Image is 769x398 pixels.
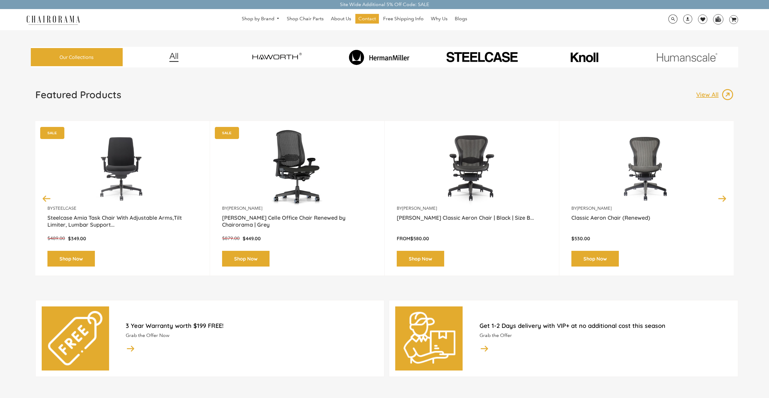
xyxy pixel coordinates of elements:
a: Shop by Brand [239,14,283,24]
span: $449.00 [243,235,261,241]
a: [PERSON_NAME] Classic Aeron Chair | Black | Size B... [397,214,547,229]
span: Shop Chair Parts [287,16,324,22]
span: Free Shipping Info [383,16,424,22]
span: $580.00 [410,235,429,241]
span: Blogs [455,16,467,22]
a: Herman Miller Classic Aeron Chair | Black | Size B (Renewed) - chairorama Herman Miller Classic A... [397,130,547,205]
p: From [397,235,547,242]
img: Classic Aeron Chair (Renewed) - chairorama [571,130,722,205]
h2: 3 Year Warranty worth $199 FREE! [126,322,378,329]
img: Herman Miller Celle Office Chair Renewed by Chairorama | Grey - chairorama [222,130,372,205]
text: SALE [47,131,57,135]
p: Grab the Offer Now [126,332,378,339]
a: Contact [355,14,379,24]
p: Grab the Offer [480,332,732,339]
span: $530.00 [571,235,590,241]
a: Why Us [428,14,451,24]
a: Shop Now [47,251,95,267]
nav: DesktopNavigation [109,14,600,25]
p: by [47,205,198,211]
a: View All [696,89,734,101]
a: Herman Miller Celle Office Chair Renewed by Chairorama | Grey - chairorama Herman Miller Celle Of... [222,130,372,205]
button: Next [717,193,728,204]
img: image_14.png [480,343,489,353]
a: About Us [328,14,354,24]
a: Free Shipping Info [380,14,427,24]
h2: Get 1-2 Days delivery with VIP+ at no additional cost this season [480,322,732,329]
img: image_12.png [157,53,191,62]
img: free.png [48,311,102,365]
a: Shop Chair Parts [284,14,327,24]
img: Amia Chair by chairorama.com [47,130,198,205]
a: Classic Aeron Chair (Renewed) - chairorama Classic Aeron Chair (Renewed) - chairorama [571,130,722,205]
img: image_8_173eb7e0-7579-41b4-bc8e-4ba0b8ba93e8.png [337,50,422,65]
a: Blogs [452,14,470,24]
a: [PERSON_NAME] [402,205,437,211]
a: Our Collections [31,48,123,66]
span: $349.00 [68,235,86,241]
h1: Featured Products [35,89,121,101]
a: [PERSON_NAME] [228,205,262,211]
a: Classic Aeron Chair (Renewed) [571,214,722,229]
a: Featured Products [35,89,121,105]
img: Herman Miller Classic Aeron Chair | Black | Size B (Renewed) - chairorama [397,130,547,205]
img: WhatsApp_Image_2024-07-12_at_16.23.01.webp [713,15,723,24]
text: SALE [222,131,231,135]
p: by [571,205,722,211]
p: by [397,205,547,211]
img: PHOTO-2024-07-09-00-53-10-removebg-preview.png [432,50,532,64]
span: $879.00 [222,235,240,241]
span: About Us [331,16,351,22]
button: Previous [41,193,52,204]
img: delivery-man.png [402,311,456,365]
span: Why Us [431,16,448,22]
img: image_13.png [722,89,734,101]
a: Shop Now [571,251,619,267]
p: by [222,205,372,211]
span: $489.00 [47,235,65,241]
a: Steelcase Amia Task Chair With Adjustable Arms,Tilt Limiter, Lumbar Support... [47,214,198,229]
a: Shop Now [397,251,444,267]
p: View All [696,91,722,99]
img: image_11.png [645,53,729,62]
a: [PERSON_NAME] [577,205,612,211]
img: image_7_14f0750b-d084-457f-979a-a1ab9f6582c4.png [234,47,319,68]
img: image_14.png [126,343,135,353]
a: Amia Chair by chairorama.com Renewed Amia Chair chairorama.com [47,130,198,205]
img: chairorama [23,15,83,25]
a: [PERSON_NAME] Celle Office Chair Renewed by Chairorama | Grey [222,214,372,229]
a: Steelcase [53,205,76,211]
a: Shop Now [222,251,270,267]
span: Contact [358,16,376,22]
img: image_10_1.png [557,52,612,63]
